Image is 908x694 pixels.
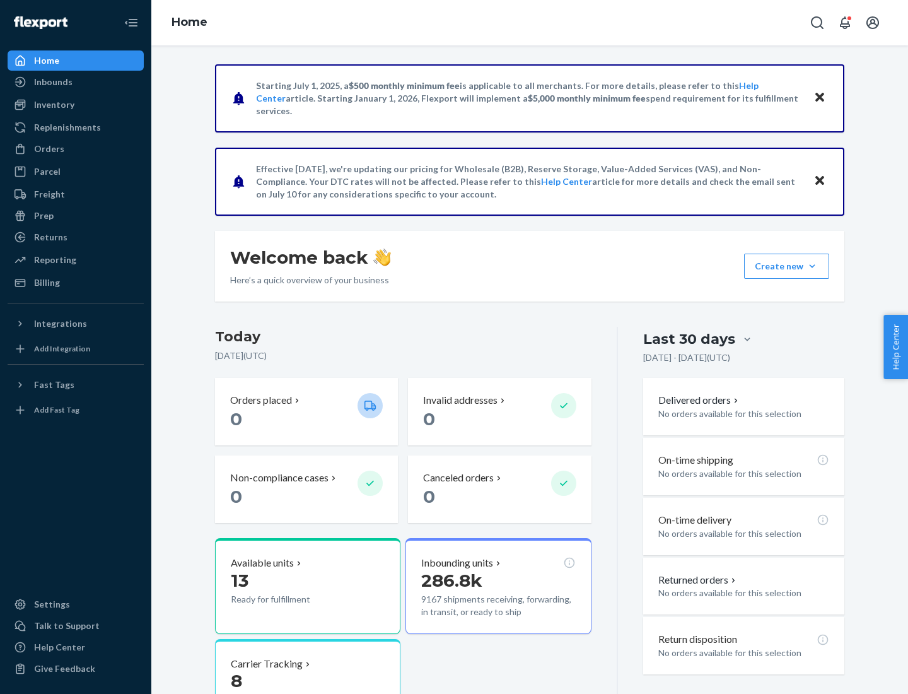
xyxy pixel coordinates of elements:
[8,184,144,204] a: Freight
[423,393,498,408] p: Invalid addresses
[421,556,493,570] p: Inbounding units
[658,632,737,647] p: Return disposition
[8,314,144,334] button: Integrations
[119,10,144,35] button: Close Navigation
[34,343,90,354] div: Add Integration
[832,10,858,35] button: Open notifications
[172,15,207,29] a: Home
[8,594,144,615] a: Settings
[8,139,144,159] a: Orders
[8,227,144,247] a: Returns
[161,4,218,41] ol: breadcrumbs
[658,408,829,420] p: No orders available for this selection
[34,317,87,330] div: Integrations
[658,527,829,540] p: No orders available for this selection
[34,254,76,266] div: Reporting
[423,471,494,485] p: Canceled orders
[812,172,828,191] button: Close
[805,10,830,35] button: Open Search Box
[658,393,741,408] button: Delivered orders
[8,637,144,657] a: Help Center
[34,121,101,134] div: Replenishments
[658,468,829,480] p: No orders available for this selection
[8,117,144,138] a: Replenishments
[423,486,435,507] span: 0
[231,657,303,671] p: Carrier Tracking
[230,274,391,286] p: Here’s a quick overview of your business
[8,339,144,359] a: Add Integration
[231,593,347,606] p: Ready for fulfillment
[658,647,829,659] p: No orders available for this selection
[658,513,731,527] p: On-time delivery
[34,188,65,201] div: Freight
[408,378,591,445] button: Invalid addresses 0
[34,379,74,391] div: Fast Tags
[215,456,398,523] button: Non-compliance cases 0
[8,72,144,92] a: Inbounds
[215,378,398,445] button: Orders placed 0
[34,404,79,415] div: Add Fast Tag
[541,176,592,187] a: Help Center
[423,408,435,430] span: 0
[231,570,248,591] span: 13
[744,254,829,279] button: Create new
[231,556,294,570] p: Available units
[34,620,100,632] div: Talk to Support
[230,471,329,485] p: Non-compliance cases
[34,76,73,88] div: Inbounds
[231,670,242,691] span: 8
[215,327,591,347] h3: Today
[230,246,391,269] h1: Welcome back
[8,95,144,115] a: Inventory
[230,408,242,430] span: 0
[34,231,67,244] div: Returns
[408,456,591,523] button: Canceled orders 0
[8,206,144,226] a: Prep
[34,209,54,222] div: Prep
[373,249,391,266] img: hand-wave emoji
[658,587,829,599] p: No orders available for this selection
[8,375,144,395] button: Fast Tags
[528,93,646,103] span: $5,000 monthly minimum fee
[8,616,144,636] a: Talk to Support
[8,400,144,420] a: Add Fast Tag
[230,486,242,507] span: 0
[421,570,482,591] span: 286.8k
[230,393,292,408] p: Orders placed
[658,573,738,587] button: Returned orders
[215,538,400,634] button: Available units13Ready for fulfillment
[34,165,61,178] div: Parcel
[34,276,60,289] div: Billing
[658,453,733,468] p: On-time shipping
[34,98,74,111] div: Inventory
[34,54,59,67] div: Home
[8,273,144,293] a: Billing
[34,143,64,155] div: Orders
[34,598,70,611] div: Settings
[883,315,908,379] button: Help Center
[14,16,67,29] img: Flexport logo
[812,89,828,107] button: Close
[860,10,885,35] button: Open account menu
[643,351,730,364] p: [DATE] - [DATE] ( UTC )
[34,662,95,675] div: Give Feedback
[349,80,460,91] span: $500 monthly minimum fee
[8,659,144,679] button: Give Feedback
[8,250,144,270] a: Reporting
[405,538,591,634] button: Inbounding units286.8k9167 shipments receiving, forwarding, in transit, or ready to ship
[34,641,85,654] div: Help Center
[8,50,144,71] a: Home
[215,350,591,362] p: [DATE] ( UTC )
[421,593,575,618] p: 9167 shipments receiving, forwarding, in transit, or ready to ship
[643,329,735,349] div: Last 30 days
[256,79,801,117] p: Starting July 1, 2025, a is applicable to all merchants. For more details, please refer to this a...
[256,163,801,201] p: Effective [DATE], we're updating our pricing for Wholesale (B2B), Reserve Storage, Value-Added Se...
[8,162,144,182] a: Parcel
